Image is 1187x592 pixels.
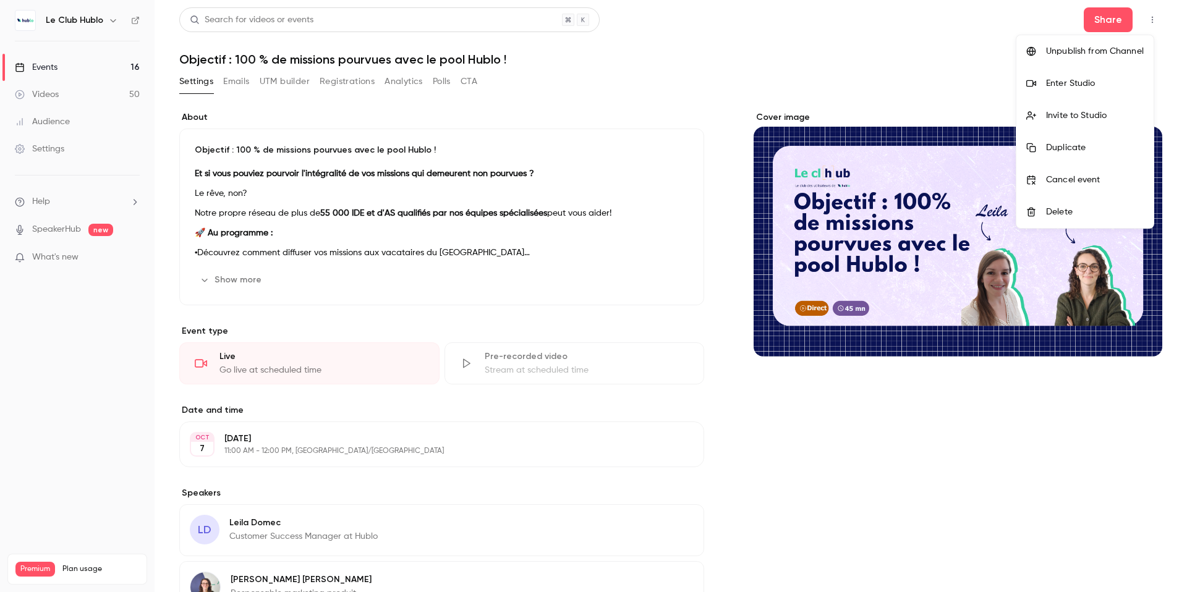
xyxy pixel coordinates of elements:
div: Cancel event [1046,174,1144,186]
div: Invite to Studio [1046,109,1144,122]
div: Duplicate [1046,142,1144,154]
div: Enter Studio [1046,77,1144,90]
div: Unpublish from Channel [1046,45,1144,57]
div: Delete [1046,206,1144,218]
